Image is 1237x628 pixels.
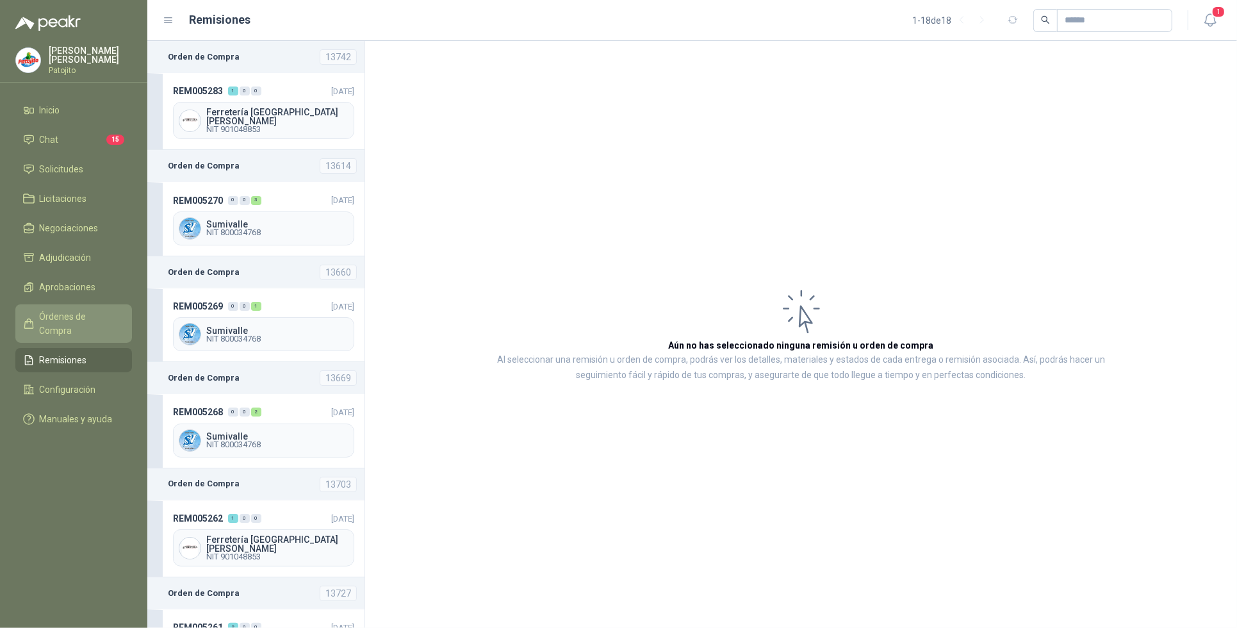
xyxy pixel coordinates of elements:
span: [DATE] [331,514,354,524]
div: 0 [251,514,261,523]
span: REM005283 [173,84,223,98]
div: 13703 [320,477,357,492]
div: 13614 [320,158,357,174]
span: Solicitudes [40,162,84,176]
div: 0 [240,196,250,205]
div: 0 [228,408,238,417]
span: search [1041,15,1050,24]
span: [DATE] [331,408,354,417]
img: Company Logo [179,218,201,239]
a: Orden de Compra13614 [147,150,365,182]
a: Orden de Compra13742 [147,41,365,73]
div: 0 [251,87,261,95]
div: 0 [228,302,238,311]
span: Sumivalle [206,432,348,441]
span: NIT 800034768 [206,441,348,449]
span: Sumivalle [206,326,348,335]
p: Patojito [49,67,132,74]
div: 0 [228,196,238,205]
h3: Aún no has seleccionado ninguna remisión u orden de compra [669,338,934,352]
a: REM005269001[DATE] Company LogoSumivalleNIT 800034768 [147,288,365,362]
span: [DATE] [331,87,354,96]
span: REM005268 [173,405,223,419]
a: Configuración [15,377,132,402]
button: 1 [1199,9,1222,32]
img: Company Logo [16,48,40,72]
span: Ferretería [GEOGRAPHIC_DATA][PERSON_NAME] [206,108,348,126]
span: Negociaciones [40,221,99,235]
a: Inicio [15,98,132,122]
b: Orden de Compra [168,266,240,279]
img: Company Logo [179,110,201,131]
a: REM005268002[DATE] Company LogoSumivalleNIT 800034768 [147,394,365,468]
a: Aprobaciones [15,275,132,299]
div: 13669 [320,370,357,386]
span: REM005262 [173,511,223,525]
div: 0 [240,514,250,523]
span: Licitaciones [40,192,87,206]
span: Órdenes de Compra [40,310,120,338]
div: 2 [251,408,261,417]
span: NIT 800034768 [206,229,348,236]
a: Solicitudes [15,157,132,181]
span: Manuales y ayuda [40,412,113,426]
div: 0 [240,302,250,311]
div: 13742 [320,49,357,65]
span: REM005270 [173,194,223,208]
h1: Remisiones [190,11,251,29]
a: Órdenes de Compra [15,304,132,343]
div: 13660 [320,265,357,280]
span: Ferretería [GEOGRAPHIC_DATA][PERSON_NAME] [206,535,348,553]
span: Configuración [40,383,96,397]
a: Licitaciones [15,186,132,211]
span: Sumivalle [206,220,348,229]
img: Company Logo [179,324,201,345]
span: Adjudicación [40,251,92,265]
a: REM005283100[DATE] Company LogoFerretería [GEOGRAPHIC_DATA][PERSON_NAME]NIT 901048853 [147,73,365,150]
a: Orden de Compra13660 [147,256,365,288]
div: 1 [228,87,238,95]
img: Logo peakr [15,15,81,31]
a: Orden de Compra13669 [147,362,365,394]
a: REM005262100[DATE] Company LogoFerretería [GEOGRAPHIC_DATA][PERSON_NAME]NIT 901048853 [147,500,365,577]
img: Company Logo [179,430,201,451]
span: Remisiones [40,353,87,367]
p: [PERSON_NAME] [PERSON_NAME] [49,46,132,64]
b: Orden de Compra [168,587,240,600]
span: NIT 901048853 [206,553,348,561]
a: Negociaciones [15,216,132,240]
span: Inicio [40,103,60,117]
div: 1 [251,302,261,311]
a: REM005270003[DATE] Company LogoSumivalleNIT 800034768 [147,182,365,256]
p: Al seleccionar una remisión u orden de compra, podrás ver los detalles, materiales y estados de c... [493,352,1109,383]
span: REM005269 [173,299,223,313]
span: NIT 901048853 [206,126,348,133]
span: [DATE] [331,302,354,311]
span: 1 [1211,6,1225,18]
span: Aprobaciones [40,280,96,294]
a: Orden de Compra13727 [147,577,365,609]
span: 15 [106,135,124,145]
b: Orden de Compra [168,477,240,490]
div: 0 [240,87,250,95]
div: 0 [240,408,250,417]
div: 13727 [320,586,357,601]
b: Orden de Compra [168,372,240,384]
a: Chat15 [15,128,132,152]
b: Orden de Compra [168,160,240,172]
img: Company Logo [179,538,201,559]
a: Adjudicación [15,245,132,270]
span: Chat [40,133,59,147]
span: NIT 800034768 [206,335,348,343]
div: 1 - 18 de 18 [912,10,992,31]
div: 1 [228,514,238,523]
a: Orden de Compra13703 [147,468,365,500]
a: Manuales y ayuda [15,407,132,431]
a: Remisiones [15,348,132,372]
div: 3 [251,196,261,205]
span: [DATE] [331,195,354,205]
b: Orden de Compra [168,51,240,63]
